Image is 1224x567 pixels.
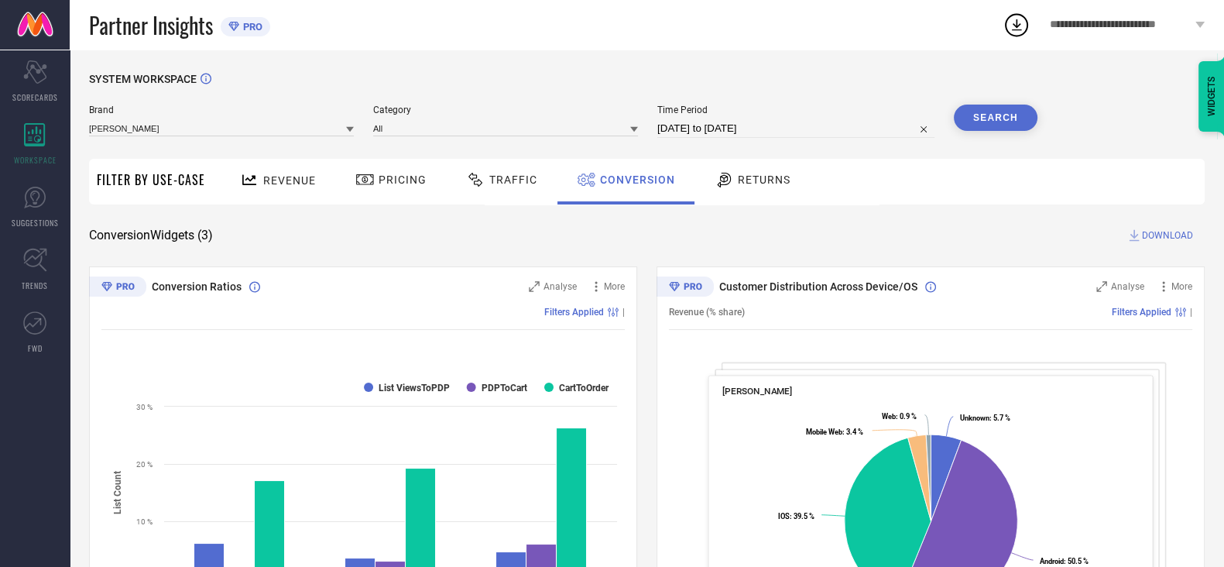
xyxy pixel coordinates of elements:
span: | [622,307,625,318]
svg: Zoom [529,281,540,292]
text: : 0.9 % [882,412,917,421]
tspan: Mobile Web [806,428,842,436]
span: Revenue [263,174,316,187]
div: Domain Overview [59,91,139,101]
span: SCORECARDS [12,91,58,103]
span: DOWNLOAD [1142,228,1193,243]
tspan: Android [1040,557,1064,565]
div: Domain: [DOMAIN_NAME] [40,40,170,53]
span: More [1171,281,1192,292]
span: Filters Applied [544,307,604,318]
span: Partner Insights [89,9,213,41]
span: Returns [738,174,790,186]
text: : 5.7 % [959,414,1010,422]
span: FWD [28,342,43,354]
span: Pricing [379,174,427,186]
span: More [604,281,625,292]
text: : 3.4 % [806,428,863,436]
span: SYSTEM WORKSPACE [89,73,197,85]
text: 30 % [136,403,153,411]
span: TRENDS [22,280,48,291]
tspan: IOS [778,512,790,521]
div: v 4.0.25 [43,25,76,37]
span: Traffic [489,174,537,186]
span: Analyse [543,281,577,292]
text: CartToOrder [559,383,609,393]
text: : 50.5 % [1040,557,1089,565]
div: Premium [657,277,714,300]
span: SUGGESTIONS [12,217,59,229]
span: Category [373,105,638,115]
text: PDPToCart [482,383,527,393]
input: Select time period [657,119,934,138]
span: Analyse [1111,281,1144,292]
span: Conversion [600,174,675,186]
tspan: List Count [112,471,123,514]
span: Conversion Ratios [152,280,242,293]
tspan: Unknown [959,414,989,422]
span: Revenue (% share) [669,307,745,318]
span: Brand [89,105,354,115]
img: website_grey.svg [25,40,37,53]
div: Keywords by Traffic [171,91,261,101]
text: 10 % [136,517,153,526]
svg: Zoom [1096,281,1107,292]
span: Customer Distribution Across Device/OS [719,280,917,293]
span: Filter By Use-Case [97,170,205,189]
text: : 39.5 % [778,512,814,521]
span: PRO [239,21,262,33]
text: List ViewsToPDP [379,383,450,393]
span: Conversion Widgets ( 3 ) [89,228,213,243]
div: Open download list [1003,11,1030,39]
img: tab_domain_overview_orange.svg [42,90,54,102]
img: logo_orange.svg [25,25,37,37]
span: WORKSPACE [14,154,57,166]
img: tab_keywords_by_traffic_grey.svg [154,90,166,102]
span: Filters Applied [1112,307,1171,318]
tspan: Web [882,412,896,421]
span: Time Period [657,105,934,115]
div: Premium [89,277,146,300]
button: Search [954,105,1037,131]
text: 20 % [136,460,153,469]
span: [PERSON_NAME] [722,386,793,397]
span: | [1190,307,1192,318]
